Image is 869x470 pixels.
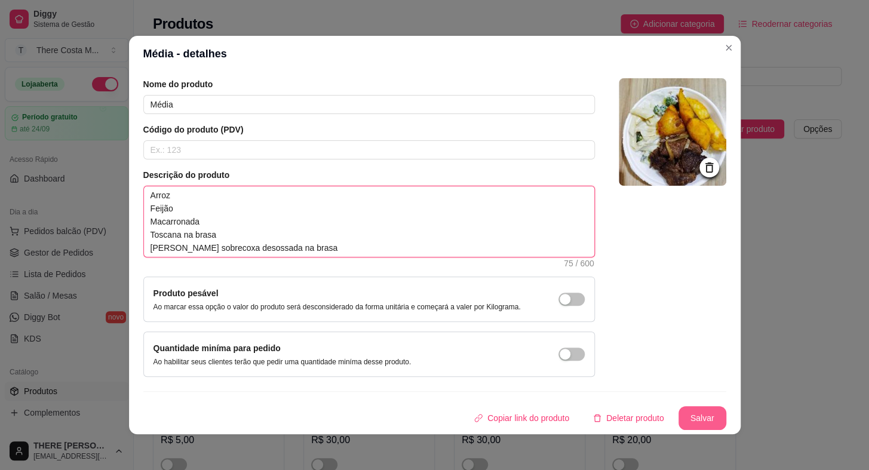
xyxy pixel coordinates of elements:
input: Ex.: Hamburguer de costela [143,95,595,114]
label: Quantidade miníma para pedido [153,343,281,353]
p: Ao habilitar seus clientes terão que pedir uma quantidade miníma desse produto. [153,357,412,367]
button: Salvar [678,406,726,430]
input: Ex.: 123 [143,140,595,159]
header: Média - detalhes [129,36,741,72]
p: Ao marcar essa opção o valor do produto será desconsiderado da forma unitária e começará a valer ... [153,302,521,312]
button: Close [719,38,738,57]
textarea: Arroz Feijão Macarronada Toscana na brasa [PERSON_NAME] sobrecoxa desossada na brasa [144,186,594,257]
article: Nome do produto [143,78,595,90]
img: logo da loja [619,78,726,186]
article: Descrição do produto [143,169,595,181]
article: Código do produto (PDV) [143,124,595,136]
label: Produto pesável [153,288,219,298]
button: deleteDeletar produto [584,406,674,430]
button: Copiar link do produto [465,406,579,430]
span: delete [593,414,601,422]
